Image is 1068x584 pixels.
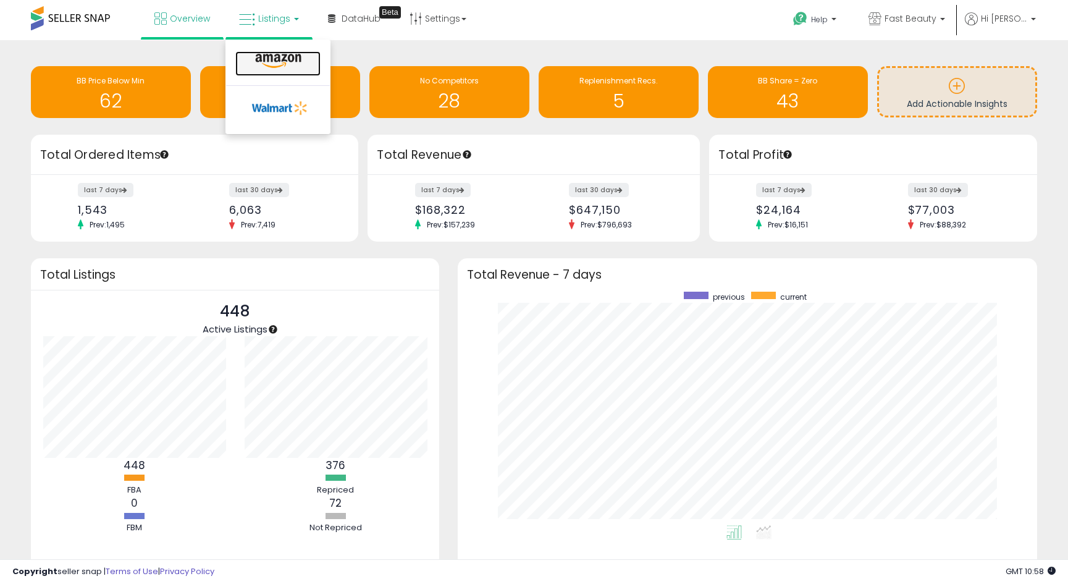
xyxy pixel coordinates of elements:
[758,75,817,86] span: BB Share = Zero
[569,203,678,216] div: $647,150
[31,66,191,118] a: BB Price Below Min 62
[467,270,1028,279] h3: Total Revenue - 7 days
[379,6,401,19] div: Tooltip anchor
[229,203,337,216] div: 6,063
[415,203,524,216] div: $168,322
[40,146,349,164] h3: Total Ordered Items
[124,458,145,473] b: 448
[718,146,1027,164] h3: Total Profit
[782,149,793,160] div: Tooltip anchor
[298,485,372,496] div: Repriced
[170,12,210,25] span: Overview
[756,183,812,197] label: last 7 days
[714,91,862,111] h1: 43
[793,11,808,27] i: Get Help
[40,270,430,279] h3: Total Listings
[914,219,972,230] span: Prev: $88,392
[377,146,691,164] h3: Total Revenue
[160,565,214,577] a: Privacy Policy
[258,12,290,25] span: Listings
[159,149,170,160] div: Tooltip anchor
[131,496,138,510] b: 0
[329,496,342,510] b: 72
[569,183,629,197] label: last 30 days
[12,565,57,577] strong: Copyright
[780,292,807,302] span: current
[783,2,849,40] a: Help
[267,324,279,335] div: Tooltip anchor
[579,75,658,86] span: Replenishment Recs.
[708,66,868,118] a: BB Share = Zero 43
[879,68,1035,116] a: Add Actionable Insights
[376,91,523,111] h1: 28
[200,66,360,118] a: Amazon Competes 51
[762,219,814,230] span: Prev: $16,151
[98,485,172,496] div: FBA
[206,91,354,111] h1: 51
[420,75,479,86] span: No Competitors
[981,12,1027,25] span: Hi [PERSON_NAME]
[78,203,185,216] div: 1,543
[12,566,214,578] div: seller snap | |
[421,219,481,230] span: Prev: $157,239
[37,91,185,111] h1: 62
[203,300,267,323] p: 448
[1006,565,1056,577] span: 2025-08-13 10:58 GMT
[965,12,1036,40] a: Hi [PERSON_NAME]
[98,522,172,534] div: FBM
[106,565,158,577] a: Terms of Use
[229,183,289,197] label: last 30 days
[77,75,145,86] span: BB Price Below Min
[908,183,968,197] label: last 30 days
[885,12,936,25] span: Fast Beauty
[235,219,282,230] span: Prev: 7,419
[908,203,1015,216] div: $77,003
[415,183,471,197] label: last 7 days
[811,14,828,25] span: Help
[545,91,692,111] h1: 5
[203,323,267,336] span: Active Listings
[83,219,131,230] span: Prev: 1,495
[713,292,745,302] span: previous
[907,98,1007,110] span: Add Actionable Insights
[574,219,638,230] span: Prev: $796,693
[78,183,133,197] label: last 7 days
[756,203,864,216] div: $24,164
[539,66,699,118] a: Replenishment Recs. 5
[326,458,345,473] b: 376
[369,66,529,118] a: No Competitors 28
[342,12,381,25] span: DataHub
[461,149,473,160] div: Tooltip anchor
[298,522,372,534] div: Not Repriced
